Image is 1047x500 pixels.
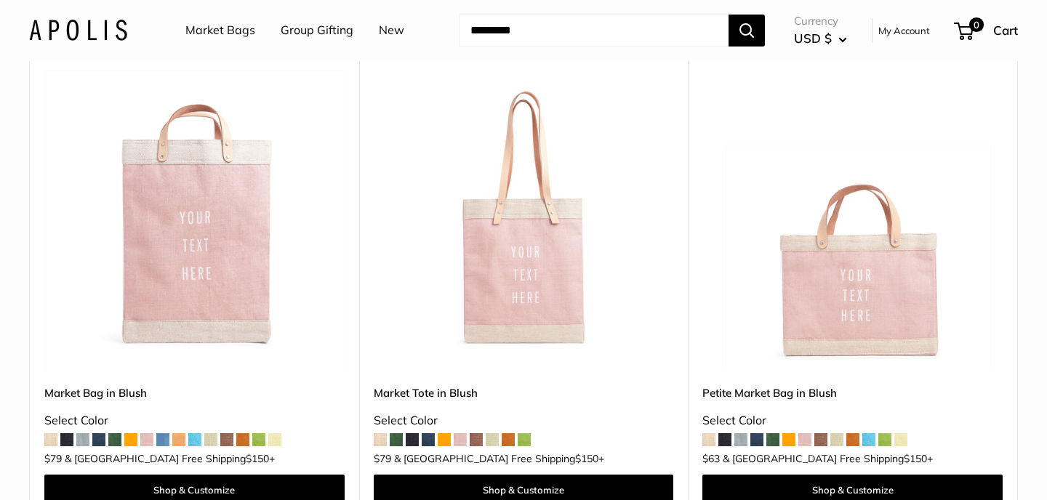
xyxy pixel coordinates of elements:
a: New [379,20,404,41]
span: $150 [904,452,927,465]
span: $79 [44,452,62,465]
a: Market Tote in BlushMarket Tote in Blush [374,70,674,370]
span: 0 [969,17,984,32]
input: Search... [459,15,729,47]
span: $63 [702,452,720,465]
span: & [GEOGRAPHIC_DATA] Free Shipping + [394,453,604,464]
span: $79 [374,452,391,465]
button: Search [729,15,765,47]
a: My Account [878,22,930,39]
span: Cart [993,23,1018,38]
img: Apolis [29,20,127,41]
span: & [GEOGRAPHIC_DATA] Free Shipping + [65,453,275,464]
a: Market Bag in Blush [44,384,345,401]
img: description_Our first ever Blush Collection [702,70,1003,370]
div: Select Color [44,410,345,432]
a: Market Tote in Blush [374,384,674,401]
a: Group Gifting [281,20,353,41]
a: description_Our first ever Blush CollectionPetite Market Bag in Blush [702,70,1003,370]
img: Market Tote in Blush [374,70,674,370]
span: $150 [246,452,269,465]
span: USD $ [794,31,832,46]
a: 0 Cart [955,19,1018,42]
span: & [GEOGRAPHIC_DATA] Free Shipping + [723,453,933,464]
div: Select Color [374,410,674,432]
span: $150 [575,452,598,465]
a: description_Our first Blush Market BagMarket Bag in Blush [44,70,345,370]
a: Market Bags [185,20,255,41]
button: USD $ [794,27,847,50]
div: Select Color [702,410,1003,432]
img: description_Our first Blush Market Bag [44,70,345,370]
span: Currency [794,11,847,31]
a: Petite Market Bag in Blush [702,384,1003,401]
